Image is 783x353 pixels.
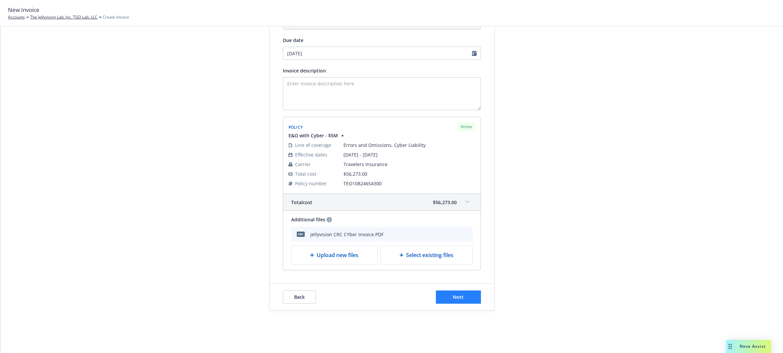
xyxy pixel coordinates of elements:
[297,232,305,237] span: PDF
[291,199,312,206] span: Total cost
[310,231,384,238] div: Jellyvision CRC CYber Invoice.PDF
[283,67,326,74] span: Invoice description
[295,180,327,187] span: Policy number
[291,245,378,265] div: Upload new files
[740,343,766,349] span: Nova Assist
[288,124,303,130] span: Policy
[436,290,481,304] button: Next
[453,230,459,238] button: preview file
[343,142,475,149] span: Errors and Omissions, Cyber Liability
[317,251,358,259] span: Upload new files
[343,161,475,168] span: Travelers Insurance
[295,170,316,177] span: Total cost
[288,132,338,139] span: E&O with Cyber - $5M
[291,216,325,223] span: Additional files
[343,151,475,158] span: [DATE] - [DATE]
[343,171,367,177] span: $56,273.00
[8,14,25,20] a: Accounts
[283,290,316,304] button: Back
[295,142,331,149] span: Line of coverage
[465,230,470,238] button: archive file
[726,340,771,353] button: Nova Assist
[283,37,303,43] span: Due date
[283,77,481,110] textarea: Enter invoice description here
[283,194,481,210] div: Totalcost$56,273.00
[294,294,305,300] span: Back
[103,14,129,20] span: Create Invoice
[453,294,464,300] span: Next
[30,14,97,20] a: The Jellyvision Lab, Inc. TGD Lab, LLC
[380,245,473,265] div: Select existing files
[457,122,475,131] div: Active
[288,132,346,139] button: E&O with Cyber - $5M
[443,230,448,238] button: download file
[343,180,475,187] span: TEO10824654300
[8,6,39,14] span: New Invoice
[295,161,311,168] span: Carrier
[433,199,457,206] span: $56,273.00
[406,251,453,259] span: Select existing files
[283,47,481,60] input: MM/DD/YYYY
[295,151,327,158] span: Effective dates
[726,340,734,353] div: Drag to move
